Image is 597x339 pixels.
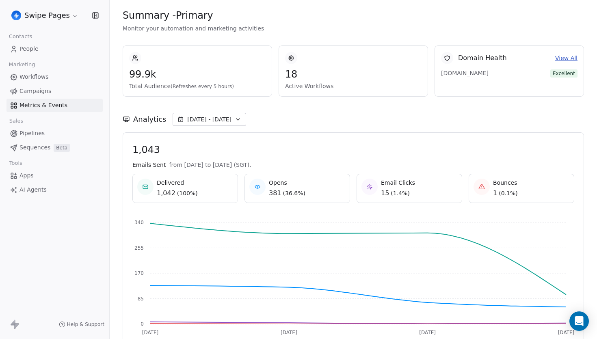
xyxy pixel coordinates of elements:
span: ( 0.1% ) [499,189,518,197]
tspan: [DATE] [419,330,436,335]
span: 381 [269,188,281,198]
span: ( 1.4% ) [391,189,410,197]
span: Apps [19,171,34,180]
a: Apps [6,169,103,182]
tspan: 85 [138,296,144,302]
tspan: [DATE] [281,330,297,335]
span: Contacts [5,30,36,43]
span: 99.9k [129,68,266,80]
a: Metrics & Events [6,99,103,112]
a: SequencesBeta [6,141,103,154]
span: from [DATE] to [DATE] (SGT). [169,161,251,169]
span: Help & Support [67,321,104,328]
span: Metrics & Events [19,101,67,110]
span: AI Agents [19,186,47,194]
tspan: 255 [134,245,144,251]
tspan: 0 [141,321,144,327]
a: Workflows [6,70,103,84]
span: Monitor your automation and marketing activities [123,24,584,32]
a: People [6,42,103,56]
a: Help & Support [59,321,104,328]
span: Swipe Pages [24,10,70,21]
span: [DOMAIN_NAME] [441,69,498,77]
span: Pipelines [19,129,45,138]
span: Active Workflows [285,82,422,90]
tspan: [DATE] [558,330,575,335]
span: Tools [6,157,26,169]
button: [DATE] - [DATE] [173,113,246,126]
span: Total Audience [129,82,266,90]
span: Beta [54,144,70,152]
tspan: 340 [134,220,144,225]
span: Excellent [550,69,578,78]
span: 1,042 [157,188,175,198]
div: Open Intercom Messenger [569,311,589,331]
tspan: 170 [134,270,144,276]
tspan: [DATE] [142,330,159,335]
span: ( 36.6% ) [283,189,305,197]
button: Swipe Pages [10,9,80,22]
span: People [19,45,39,53]
span: Email Clicks [381,179,415,187]
span: Domain Health [458,53,507,63]
span: Bounces [493,179,518,187]
span: Emails Sent [132,161,166,169]
span: Sales [6,115,27,127]
span: 1 [493,188,497,198]
span: Sequences [19,143,50,152]
a: Pipelines [6,127,103,140]
span: (Refreshes every 5 hours) [171,84,234,89]
span: 15 [381,188,389,198]
span: Workflows [19,73,49,81]
a: Campaigns [6,84,103,98]
span: Marketing [5,58,39,71]
a: View All [555,54,578,63]
span: Opens [269,179,305,187]
img: user_01J93QE9VH11XXZQZDP4TWZEES.jpg [11,11,21,20]
span: 18 [285,68,422,80]
span: Summary - Primary [123,9,213,22]
a: AI Agents [6,183,103,196]
span: Analytics [133,114,166,125]
span: Campaigns [19,87,51,95]
span: ( 100% ) [177,189,198,197]
span: 1,043 [132,144,574,156]
span: Delivered [157,179,198,187]
span: [DATE] - [DATE] [187,115,231,123]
